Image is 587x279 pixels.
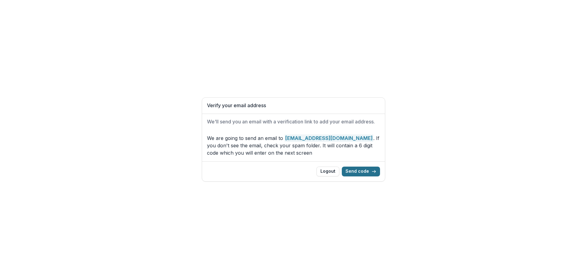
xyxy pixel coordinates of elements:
h2: We'll send you an email with a verification link to add your email address. [207,119,380,125]
strong: [EMAIL_ADDRESS][DOMAIN_NAME] [285,134,373,142]
h1: Verify your email address [207,103,380,108]
p: We are going to send an email to . If you don't see the email, check your spam folder. It will co... [207,134,380,156]
button: Logout [316,167,339,176]
button: Send code [342,167,380,176]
